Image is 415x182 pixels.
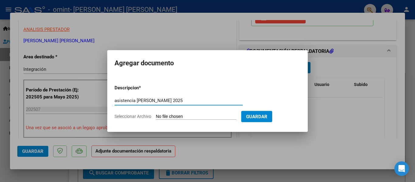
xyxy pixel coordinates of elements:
p: Descripcion [115,84,170,91]
h2: Agregar documento [115,57,300,69]
span: Guardar [246,114,267,119]
div: Open Intercom Messenger [394,161,409,176]
span: Seleccionar Archivo [115,114,151,119]
button: Guardar [241,111,272,122]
